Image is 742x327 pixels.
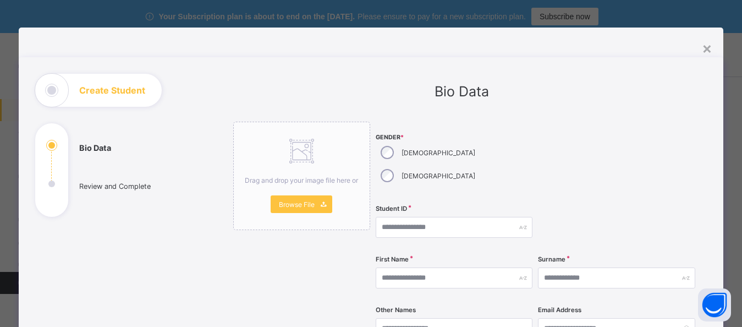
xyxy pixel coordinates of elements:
[376,205,407,212] label: Student ID
[233,122,370,230] div: Drag and drop your image file here orBrowse File
[279,200,315,209] span: Browse File
[538,255,565,263] label: Surname
[402,172,475,180] label: [DEMOGRAPHIC_DATA]
[702,39,712,57] div: ×
[435,83,489,100] span: Bio Data
[376,255,409,263] label: First Name
[402,149,475,157] label: [DEMOGRAPHIC_DATA]
[79,86,145,95] h1: Create Student
[376,306,416,314] label: Other Names
[376,134,532,141] span: Gender
[538,306,581,314] label: Email Address
[245,176,358,184] span: Drag and drop your image file here or
[698,288,731,321] button: Open asap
